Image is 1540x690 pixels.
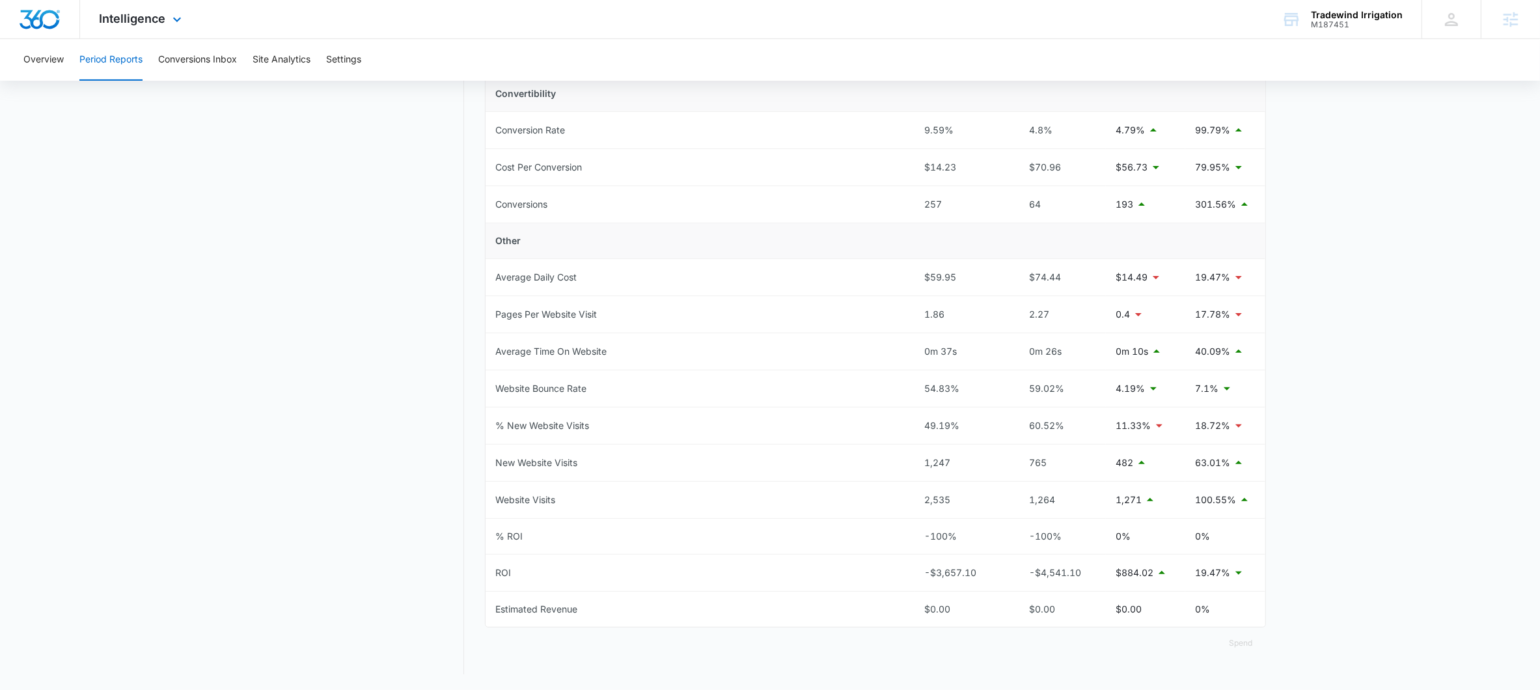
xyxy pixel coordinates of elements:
div: Average Daily Cost [496,270,577,284]
div: 9.59% [925,123,1000,137]
p: 1,271 [1116,493,1142,507]
div: $0.00 [1021,602,1095,616]
div: 1,264 [1021,493,1095,507]
button: Spend [1217,628,1266,659]
div: 2,535 [925,493,1000,507]
div: Estimated Revenue [496,602,578,616]
div: $74.44 [1021,270,1095,284]
p: 4.79% [1116,123,1146,137]
div: $59.95 [925,270,1000,284]
div: 54.83% [925,381,1000,396]
div: 0m 37s [925,344,1000,359]
p: 40.09% [1196,344,1231,359]
p: 19.47% [1196,270,1231,284]
div: Average Time On Website [496,344,607,359]
span: Intelligence [100,12,166,25]
div: Pages Per Website Visit [496,307,598,322]
div: account name [1311,10,1403,20]
p: $14.49 [1116,270,1148,284]
p: 0% [1196,602,1211,616]
div: -$3,657.10 [925,566,1000,580]
p: 193 [1116,197,1134,212]
div: $70.96 [1021,160,1095,174]
div: Conversion Rate [496,123,566,137]
p: 0m 10s [1116,344,1149,359]
div: 257 [925,197,1000,212]
p: 99.79% [1196,123,1231,137]
p: 18.72% [1196,419,1231,433]
div: Website Visits [496,493,556,507]
p: 17.78% [1196,307,1231,322]
p: $0.00 [1116,602,1142,616]
p: $56.73 [1116,160,1148,174]
div: $0.00 [925,602,1000,616]
p: 11.33% [1116,419,1151,433]
div: account id [1311,20,1403,29]
div: 1.86 [925,307,1000,322]
p: 63.01% [1196,456,1231,470]
p: 7.1% [1196,381,1219,396]
div: -100% [1021,529,1095,544]
p: 19.47% [1196,566,1231,580]
div: 60.52% [1021,419,1095,433]
button: Conversions Inbox [158,39,237,81]
div: Website Bounce Rate [496,381,587,396]
p: 0% [1196,529,1211,544]
button: Overview [23,39,64,81]
div: 59.02% [1021,381,1095,396]
p: $884.02 [1116,566,1154,580]
p: 301.56% [1196,197,1237,212]
div: Cost Per Conversion [496,160,583,174]
p: 0.4 [1116,307,1131,322]
div: 4.8% [1021,123,1095,137]
div: ROI [496,566,512,580]
p: 482 [1116,456,1134,470]
div: $14.23 [925,160,1000,174]
div: 2.27 [1021,307,1095,322]
div: Conversions [496,197,548,212]
div: New Website Visits [496,456,578,470]
p: 4.19% [1116,381,1146,396]
div: % New Website Visits [496,419,590,433]
td: Other [486,223,1265,259]
button: Settings [326,39,361,81]
p: 0% [1116,529,1131,544]
div: -100% [925,529,1000,544]
div: 1,247 [925,456,1000,470]
div: 49.19% [925,419,1000,433]
td: Convertibility [486,76,1265,112]
div: 64 [1021,197,1095,212]
div: % ROI [496,529,523,544]
div: 0m 26s [1021,344,1095,359]
p: 100.55% [1196,493,1237,507]
button: Site Analytics [253,39,310,81]
div: 765 [1021,456,1095,470]
p: 79.95% [1196,160,1231,174]
button: Period Reports [79,39,143,81]
div: -$4,541.10 [1021,566,1095,580]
